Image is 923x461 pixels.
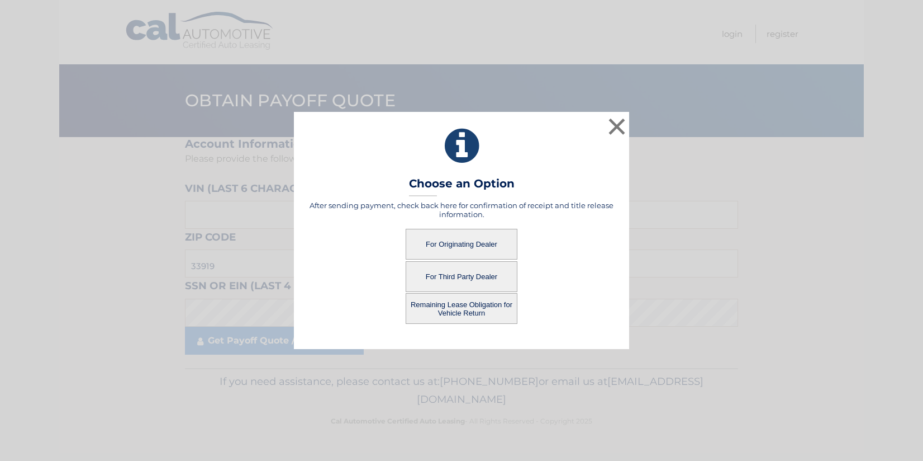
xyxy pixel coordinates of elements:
button: Remaining Lease Obligation for Vehicle Return [406,293,517,324]
h3: Choose an Option [409,177,515,196]
button: For Originating Dealer [406,229,517,260]
button: × [606,115,628,138]
h5: After sending payment, check back here for confirmation of receipt and title release information. [308,201,615,219]
button: For Third Party Dealer [406,261,517,292]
